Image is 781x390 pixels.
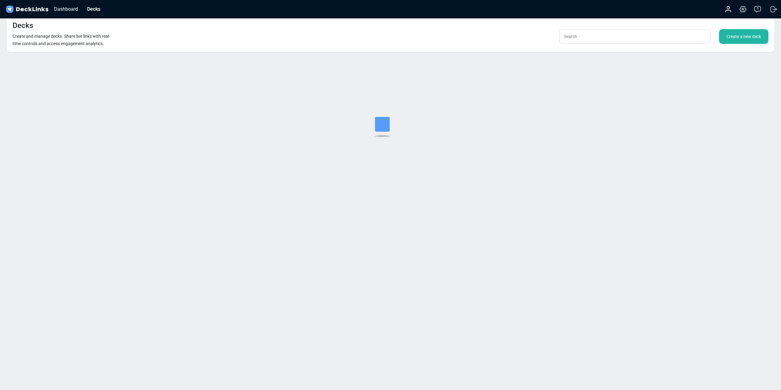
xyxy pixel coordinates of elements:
[719,29,768,44] div: Create a new deck
[559,29,710,44] input: Search
[13,34,110,46] small: Create and manage decks. Share live links with real-time controls and access engagement analytics.
[51,5,81,13] div: Dashboard
[84,5,103,13] div: Decks
[13,21,33,30] h4: Decks
[5,5,49,14] img: DeckLinks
